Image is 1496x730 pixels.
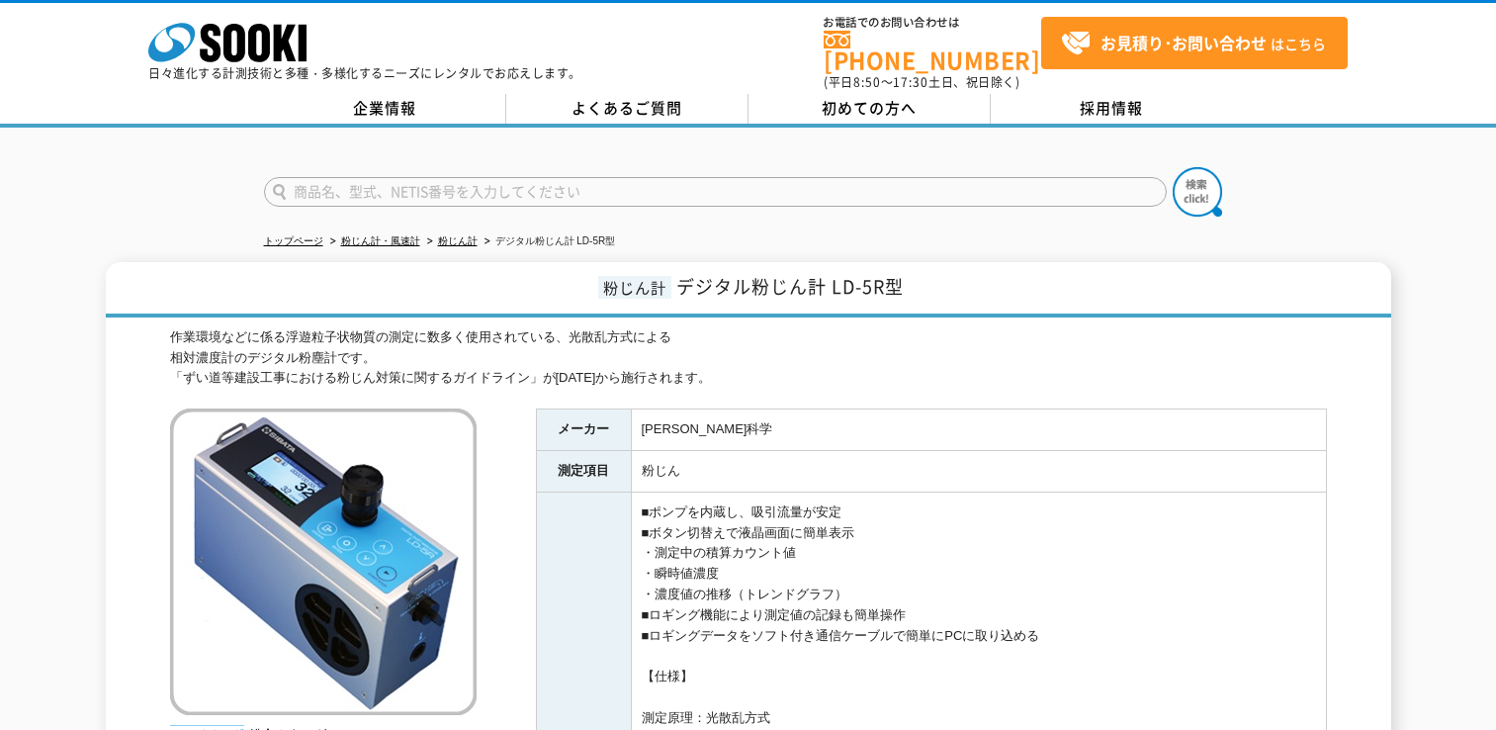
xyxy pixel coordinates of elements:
[264,94,506,124] a: 企業情報
[853,73,881,91] span: 8:50
[676,273,904,300] span: デジタル粉じん計 LD-5R型
[893,73,928,91] span: 17:30
[1041,17,1348,69] a: お見積り･お問い合わせはこちら
[1061,29,1326,58] span: はこちら
[631,410,1326,451] td: [PERSON_NAME]科学
[1173,167,1222,217] img: btn_search.png
[991,94,1233,124] a: 採用情報
[1100,31,1267,54] strong: お見積り･お問い合わせ
[631,451,1326,493] td: 粉じん
[438,235,478,246] a: 粉じん計
[822,97,917,119] span: 初めての方へ
[824,31,1041,71] a: [PHONE_NUMBER]
[824,73,1019,91] span: (平日 ～ 土日、祝日除く)
[264,235,323,246] a: トップページ
[341,235,420,246] a: 粉じん計・風速計
[481,231,616,252] li: デジタル粉じん計 LD-5R型
[536,410,631,451] th: メーカー
[536,451,631,493] th: 測定項目
[264,177,1167,207] input: 商品名、型式、NETIS番号を入力してください
[506,94,748,124] a: よくあるご質問
[148,67,581,79] p: 日々進化する計測技術と多種・多様化するニーズにレンタルでお応えします。
[598,276,671,299] span: 粉じん計
[170,409,477,715] img: デジタル粉じん計 LD-5R型
[170,327,1327,389] div: 作業環境などに係る浮遊粒子状物質の測定に数多く使用されている、光散乱方式による 相対濃度計のデジタル粉塵計です。 「ずい道等建設工事における粉じん対策に関するガイドライン」が[DATE]から施行...
[824,17,1041,29] span: お電話でのお問い合わせは
[748,94,991,124] a: 初めての方へ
